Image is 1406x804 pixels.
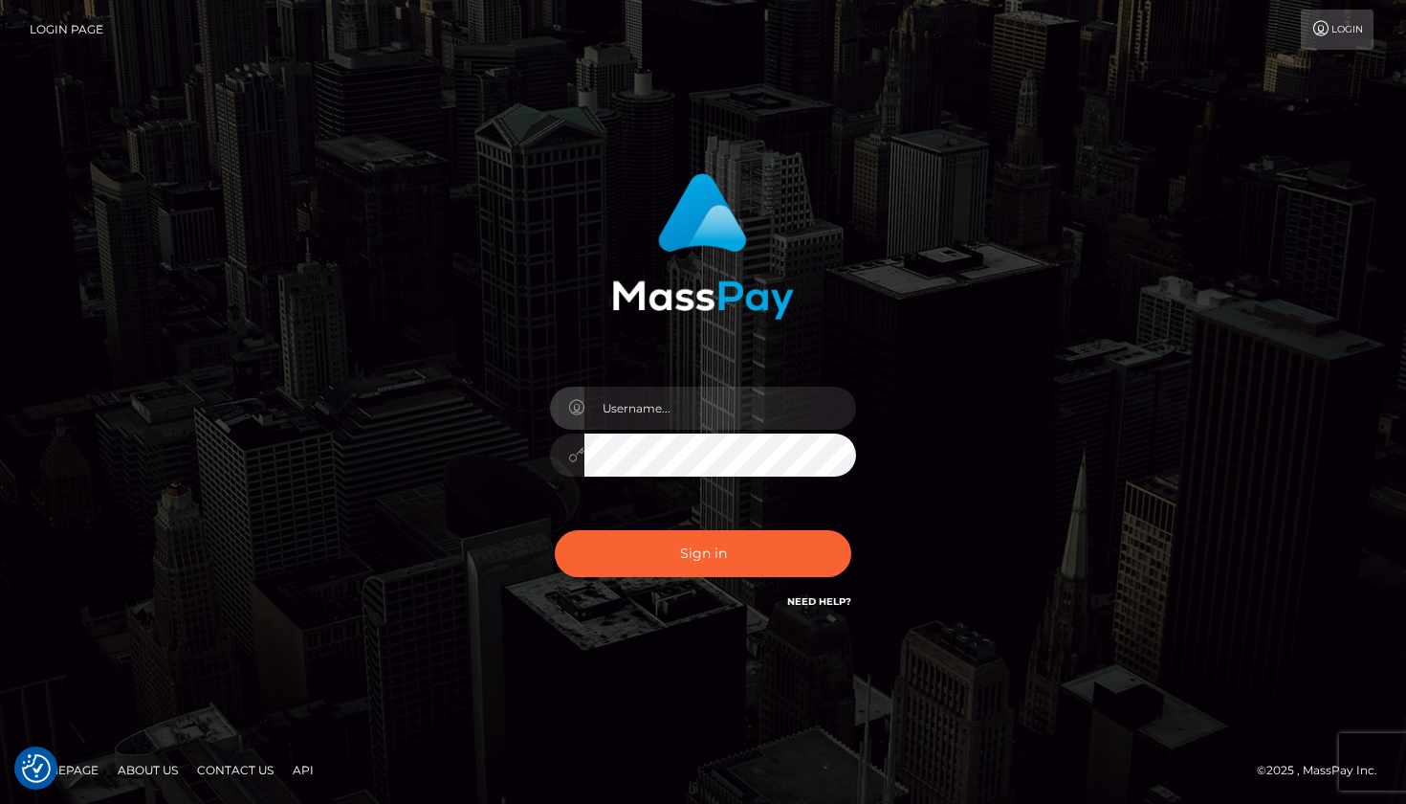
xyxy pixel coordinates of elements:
a: Contact Us [189,755,281,785]
a: Login [1301,10,1373,50]
img: MassPay Login [612,173,794,320]
a: Login Page [30,10,103,50]
a: Homepage [21,755,106,785]
a: API [285,755,321,785]
button: Sign in [555,530,851,577]
a: About Us [110,755,186,785]
img: Revisit consent button [22,754,51,783]
a: Need Help? [787,595,851,608]
div: © 2025 , MassPay Inc. [1257,760,1392,781]
input: Username... [584,387,856,430]
button: Consent Preferences [22,754,51,783]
